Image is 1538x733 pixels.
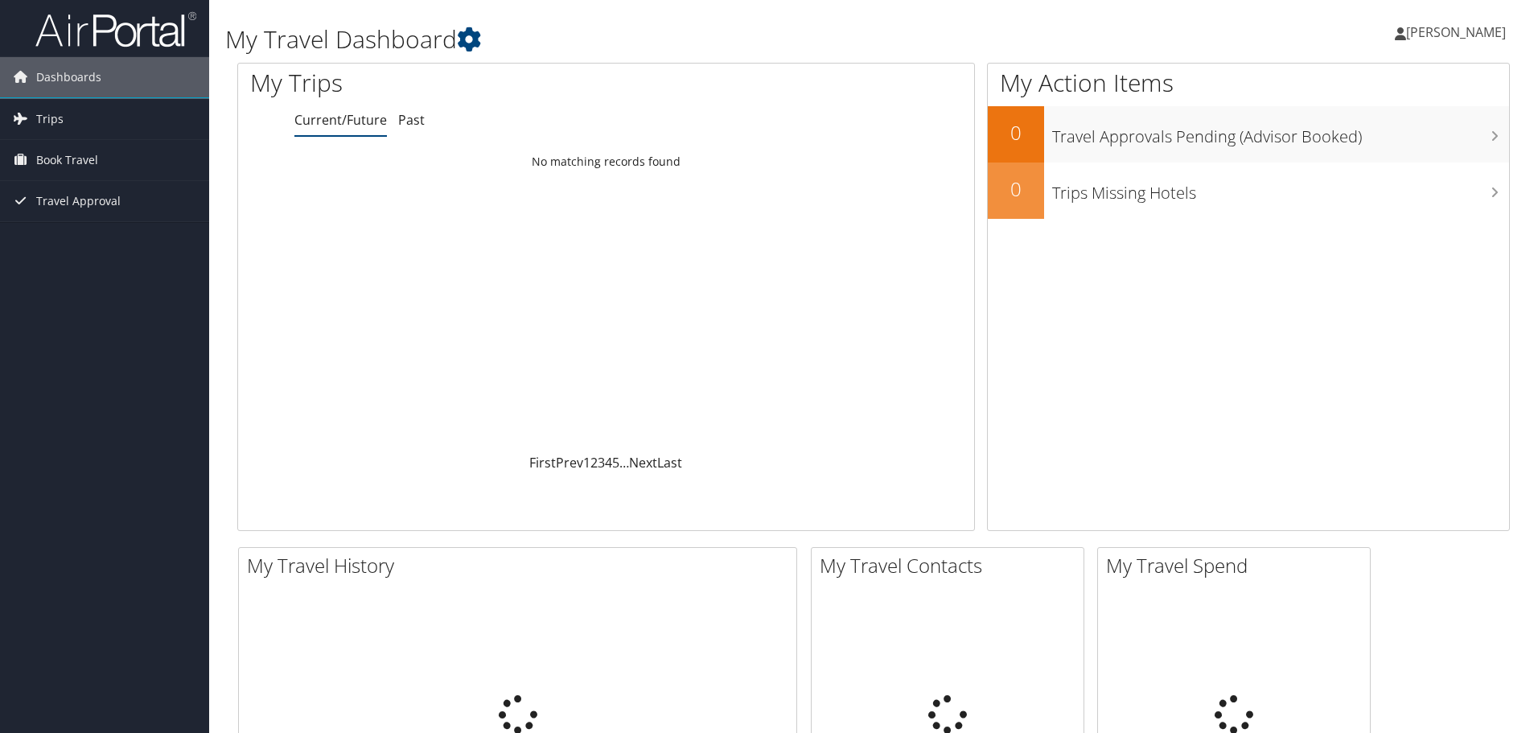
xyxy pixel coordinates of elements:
a: 0Travel Approvals Pending (Advisor Booked) [988,106,1509,163]
span: Travel Approval [36,181,121,221]
span: Trips [36,99,64,139]
h1: My Action Items [988,66,1509,100]
a: Prev [556,454,583,472]
a: Next [629,454,657,472]
h2: 0 [988,175,1044,203]
a: [PERSON_NAME] [1395,8,1522,56]
h1: My Trips [250,66,656,100]
img: airportal-logo.png [35,10,196,48]
a: 1 [583,454,590,472]
h3: Trips Missing Hotels [1052,174,1509,204]
a: 3 [598,454,605,472]
a: 2 [590,454,598,472]
h2: 0 [988,119,1044,146]
span: … [619,454,629,472]
td: No matching records found [238,147,974,176]
a: 0Trips Missing Hotels [988,163,1509,219]
h2: My Travel History [247,552,796,579]
a: 4 [605,454,612,472]
h1: My Travel Dashboard [225,23,1090,56]
a: Last [657,454,682,472]
a: Past [398,111,425,129]
span: Book Travel [36,140,98,180]
h3: Travel Approvals Pending (Advisor Booked) [1052,117,1509,148]
span: [PERSON_NAME] [1406,23,1506,41]
a: 5 [612,454,619,472]
a: Current/Future [294,111,387,129]
a: First [529,454,556,472]
h2: My Travel Spend [1106,552,1370,579]
span: Dashboards [36,57,101,97]
h2: My Travel Contacts [820,552,1084,579]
